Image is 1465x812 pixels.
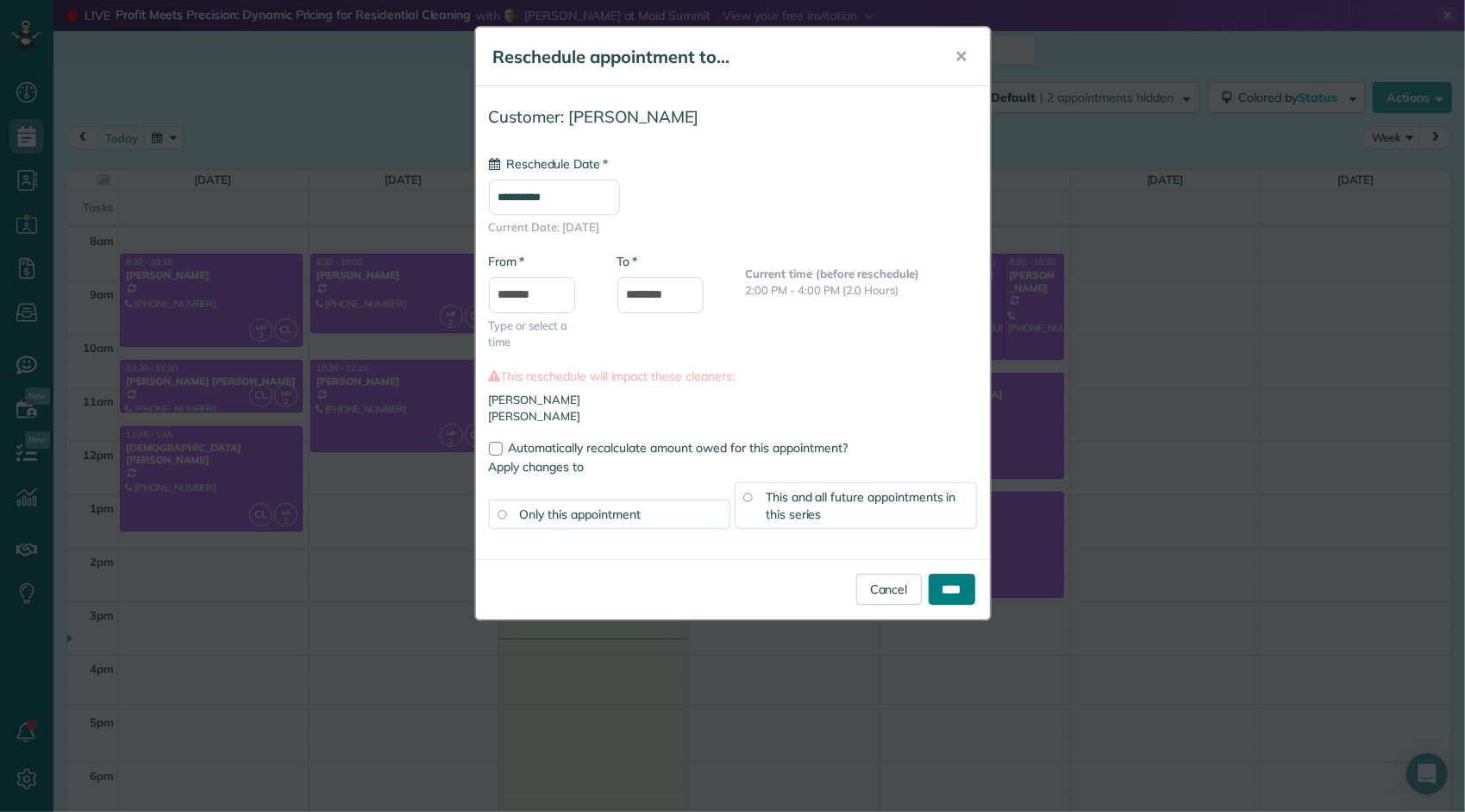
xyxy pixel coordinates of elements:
[489,318,592,350] span: Type or select a time
[509,440,848,456] span: Automatically recalculate amount owed for this appointment?
[766,489,956,522] span: This and all future appointments in this series
[520,507,641,522] span: Only this appointment
[489,458,977,475] label: Apply changes to
[746,267,920,280] b: Current time (before reschedule)
[498,510,506,519] input: Only this appointment
[493,45,931,69] h5: Reschedule appointment to...
[489,219,977,236] span: Current Date: [DATE]
[489,368,977,385] label: This reschedule will impact these cleaners:
[743,493,752,501] input: This and all future appointments in this series
[617,253,637,270] label: To
[489,155,608,173] label: Reschedule Date
[955,47,968,66] span: ✕
[489,253,524,270] label: From
[489,108,977,126] h4: Customer: [PERSON_NAME]
[856,574,922,605] a: Cancel
[489,408,977,425] li: [PERSON_NAME]
[746,282,977,299] p: 2:00 PM - 4:00 PM (2.0 Hours)
[489,392,977,408] li: [PERSON_NAME]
